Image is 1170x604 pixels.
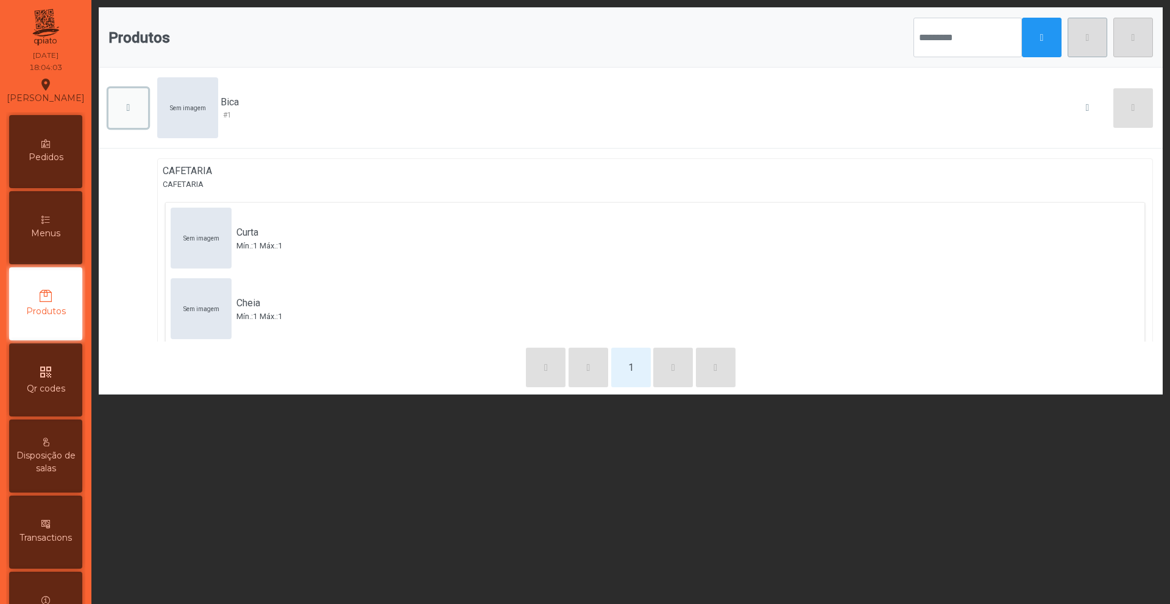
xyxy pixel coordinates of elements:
[27,382,65,395] span: Qr codes
[170,104,206,113] span: Sem imagem
[236,297,260,309] span: Cheia
[26,305,66,318] span: Produtos
[163,178,212,190] span: CAFETARIA
[30,6,60,49] img: qpiato
[260,312,278,321] span: Máx.:
[236,312,253,321] span: Mín.:
[163,164,212,178] span: CAFETARIA
[236,241,253,250] span: Mín.:
[31,227,60,240] span: Menus
[183,234,219,243] span: Sem imagem
[29,62,62,73] div: 18:04:03
[221,95,239,110] span: Bica
[19,532,72,544] span: Transactions
[12,449,79,475] span: Disposição de salas
[260,241,278,250] span: Máx.:
[278,312,282,321] span: 1
[38,365,53,379] i: qr_code
[253,241,257,250] span: 1
[33,50,58,61] div: [DATE]
[183,304,219,314] span: Sem imagem
[29,151,63,164] span: Pedidos
[253,312,257,321] span: 1
[38,77,53,92] i: location_on
[108,27,170,49] span: Produtos
[611,348,651,387] button: 1
[278,241,282,250] span: 1
[223,110,232,121] span: #1
[7,75,85,106] div: [PERSON_NAME]
[236,226,258,238] span: Curta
